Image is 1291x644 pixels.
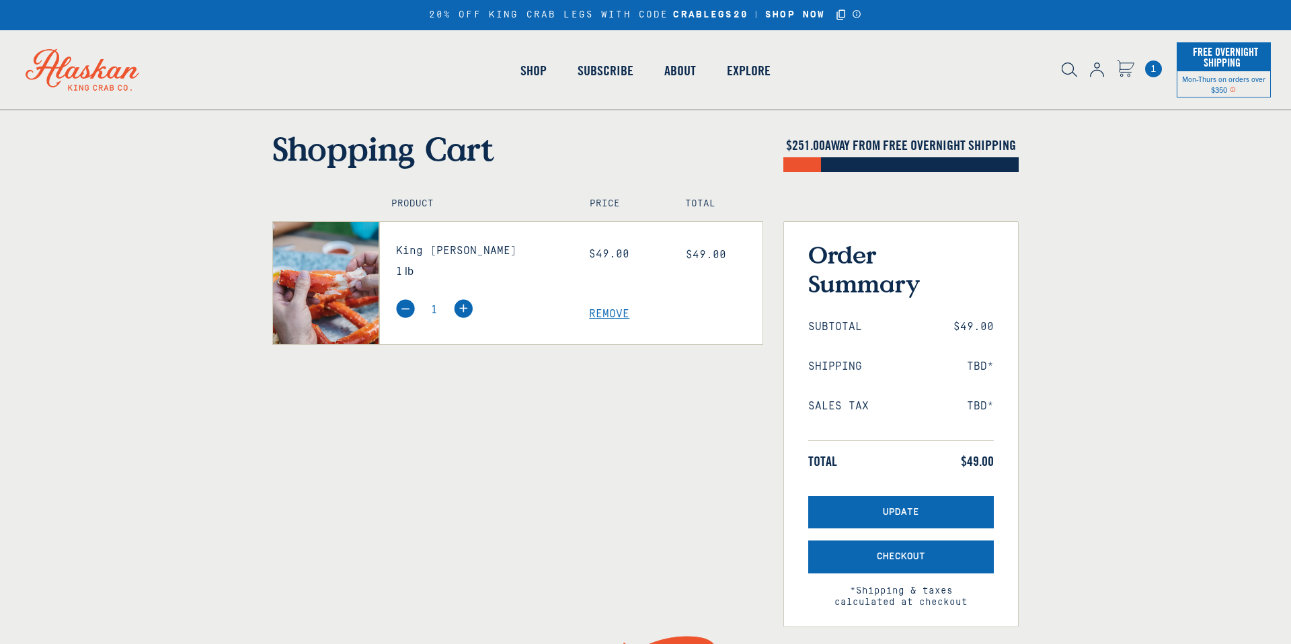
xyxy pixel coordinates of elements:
div: $49.00 [589,248,666,261]
img: Alaskan King Crab Co. logo [7,30,158,110]
div: 20% OFF KING CRAB LEGS WITH CODE | [429,7,862,23]
span: $49.00 [953,321,994,333]
span: Sales Tax [808,400,869,413]
a: Cart [1145,61,1162,77]
h4: $ AWAY FROM FREE OVERNIGHT SHIPPING [783,137,1019,153]
p: 1 lb [396,261,570,279]
button: Update [808,496,994,529]
span: Checkout [877,551,925,563]
span: *Shipping & taxes calculated at checkout [808,573,994,608]
a: Explore [711,32,786,109]
span: Update [883,507,919,518]
span: Subtotal [808,321,862,333]
a: About [649,32,711,109]
img: King Crab Knuckles - 1 lb [273,222,379,344]
a: Remove [589,308,762,321]
h4: Total [685,198,751,210]
img: minus [396,299,415,318]
span: Mon-Thurs on orders over $350 [1182,74,1265,94]
strong: CRABLEGS20 [673,9,748,21]
h4: Product [391,198,561,210]
img: search [1062,63,1077,77]
span: Total [808,453,837,469]
span: 251.00 [792,136,825,153]
span: $49.00 [961,453,994,469]
button: Checkout [808,540,994,573]
a: SHOP NOW [760,9,830,21]
a: Announcement Bar Modal [852,9,862,19]
span: 1 [1145,61,1162,77]
strong: SHOP NOW [765,9,825,20]
h1: Shopping Cart [272,129,763,168]
h4: Price [590,198,656,210]
span: Free Overnight Shipping [1189,42,1258,73]
a: Cart [1117,60,1134,79]
img: plus [454,299,473,318]
span: Shipping Notice Icon [1230,85,1236,94]
span: $49.00 [686,249,726,261]
img: account [1090,63,1104,77]
a: Shop [505,32,562,109]
h3: Order Summary [808,240,994,298]
span: Shipping [808,360,862,373]
h3: King [PERSON_NAME] [396,245,570,257]
a: Subscribe [562,32,649,109]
